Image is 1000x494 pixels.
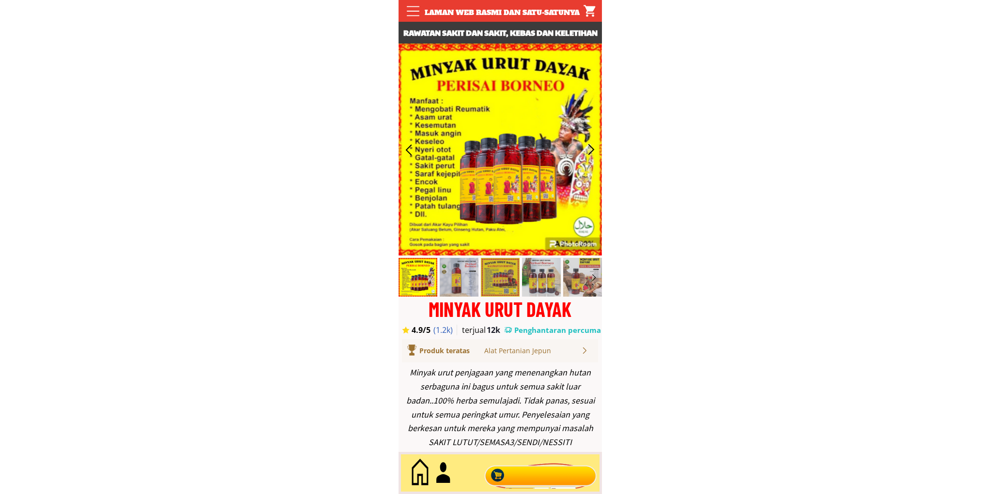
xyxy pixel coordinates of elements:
div: Produk teratas [419,345,497,356]
h3: terjual [462,325,495,335]
div: Minyak urut penjagaan yang menenangkan hutan serbaguna ini bagus untuk semua sakit luar badan..10... [403,366,597,449]
h3: (1.2k) [433,325,458,335]
h3: 4.9/5 [412,325,439,335]
div: Laman web rasmi dan satu-satunya [419,7,585,18]
h3: Rawatan sakit dan sakit, kebas dan keletihan [399,27,602,39]
div: Alat Pertanian Jepun [484,345,581,356]
div: MINYAK URUT DAYAK [399,299,602,319]
h3: Penghantaran percuma [514,325,601,335]
h3: 12k [487,325,503,335]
